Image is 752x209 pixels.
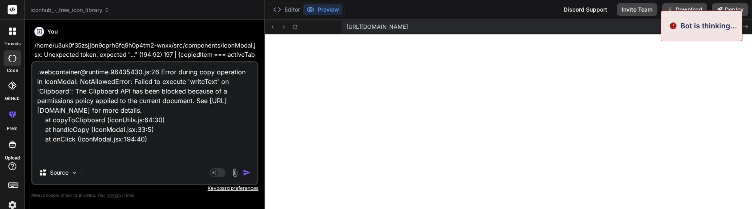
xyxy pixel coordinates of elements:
p: Keyboard preferences [31,185,258,191]
h6: You [47,28,58,36]
iframe: Preview [265,34,752,209]
label: threads [4,40,21,47]
label: prem [7,125,18,132]
div: Discord Support [559,3,612,16]
textarea: .webcontainer@runtime.96435430.js:26 Error during copy operation in IconModal: NotAllowedError: F... [32,62,257,161]
img: alert [669,20,677,31]
button: Editor [270,4,303,15]
button: Preview [303,4,342,15]
span: privacy [107,193,122,197]
p: Always double-check its answers. Your in Bind [31,191,258,199]
button: Deploy [712,3,748,16]
button: Download [662,3,707,16]
p: /home/u3uk0f35zsjjbn9cprh6fq9h0p4tm2-wnxx/src/components/IconModal.jsx: Unexpected token, expecte... [34,41,257,113]
img: attachment [230,168,240,177]
img: icon [243,169,251,177]
label: code [7,67,18,74]
label: GitHub [5,95,20,102]
label: Upload [5,155,20,161]
span: iconhub_-_free_icon_library [30,6,110,14]
img: Pick Models [71,169,78,176]
p: Source [50,169,68,177]
span: [URL][DOMAIN_NAME] [346,23,408,31]
button: Invite Team [617,3,657,16]
p: Bot is thinking... [680,20,737,31]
